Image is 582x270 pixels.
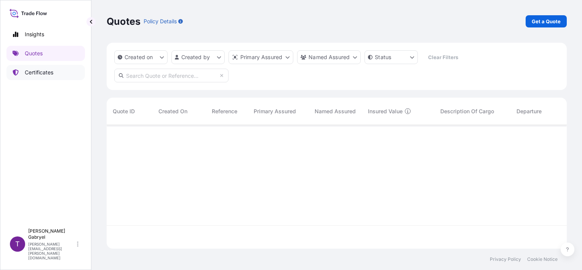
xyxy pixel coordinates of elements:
[107,15,141,27] p: Quotes
[28,242,75,260] p: [PERSON_NAME][EMAIL_ADDRESS][PERSON_NAME][DOMAIN_NAME]
[28,228,75,240] p: [PERSON_NAME] Gabryel
[532,18,561,25] p: Get a Quote
[6,46,85,61] a: Quotes
[297,50,361,64] button: cargoOwner Filter options
[490,256,521,262] a: Privacy Policy
[6,27,85,42] a: Insights
[527,256,558,262] a: Cookie Notice
[368,108,403,115] span: Insured Value
[422,51,464,63] button: Clear Filters
[212,108,237,115] span: Reference
[113,108,135,115] span: Quote ID
[25,69,53,76] p: Certificates
[181,53,210,61] p: Created by
[229,50,293,64] button: distributor Filter options
[25,31,44,38] p: Insights
[6,65,85,80] a: Certificates
[315,108,356,115] span: Named Assured
[25,50,43,57] p: Quotes
[375,53,391,61] p: Status
[15,240,20,248] span: T
[114,69,229,82] input: Search Quote or Reference...
[114,50,168,64] button: createdOn Filter options
[158,108,187,115] span: Created On
[254,108,296,115] span: Primary Assured
[171,50,225,64] button: createdBy Filter options
[428,53,458,61] p: Clear Filters
[440,108,494,115] span: Description Of Cargo
[365,50,418,64] button: certificateStatus Filter options
[144,18,177,25] p: Policy Details
[309,53,350,61] p: Named Assured
[240,53,282,61] p: Primary Assured
[125,53,153,61] p: Created on
[516,108,542,115] span: Departure
[526,15,567,27] a: Get a Quote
